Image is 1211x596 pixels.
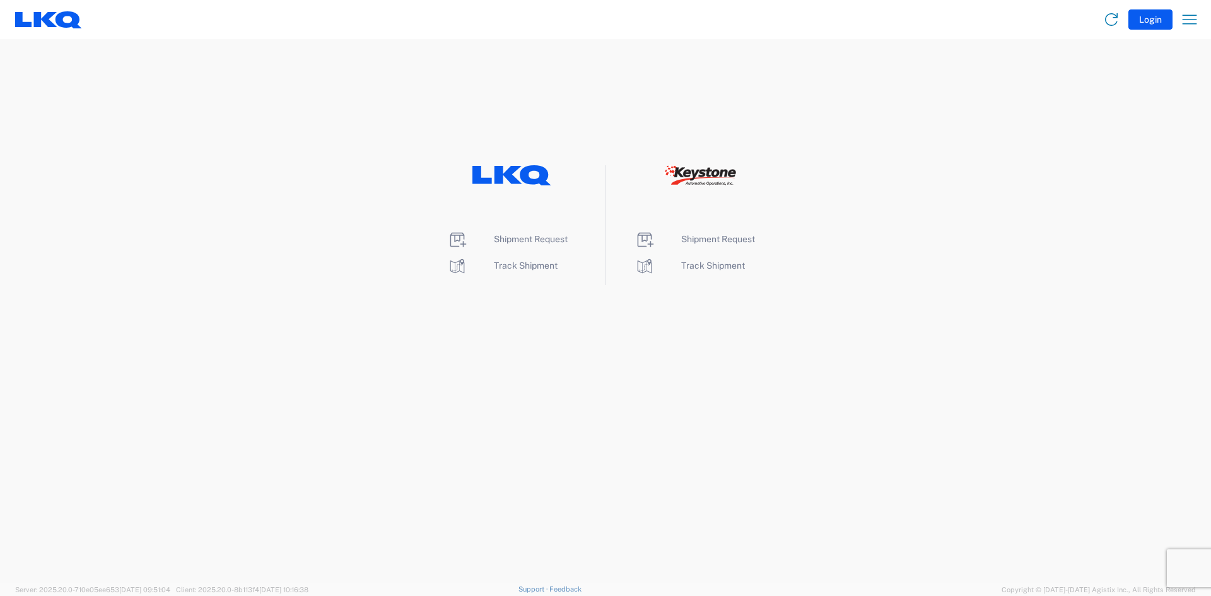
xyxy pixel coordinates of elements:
a: Support [518,585,550,593]
span: [DATE] 09:51:04 [119,586,170,593]
span: Copyright © [DATE]-[DATE] Agistix Inc., All Rights Reserved [1002,584,1196,595]
a: Feedback [549,585,582,593]
span: Track Shipment [681,260,745,271]
span: Track Shipment [494,260,558,271]
span: [DATE] 10:16:38 [259,586,308,593]
span: Shipment Request [494,234,568,244]
a: Shipment Request [635,234,755,244]
span: Server: 2025.20.0-710e05ee653 [15,586,170,593]
span: Shipment Request [681,234,755,244]
span: Client: 2025.20.0-8b113f4 [176,586,308,593]
a: Track Shipment [447,260,558,271]
a: Shipment Request [447,234,568,244]
a: Track Shipment [635,260,745,271]
button: Login [1128,9,1173,30]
